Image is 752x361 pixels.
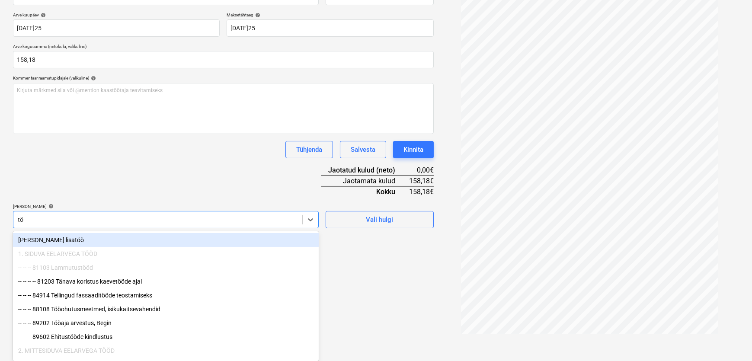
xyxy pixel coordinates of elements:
[13,247,319,261] div: 1. SIDUVA EELARVEGA TÖÖD
[13,316,319,330] div: -- -- -- 89202 Tööaja arvestus, Begin
[89,76,96,81] span: help
[39,13,46,18] span: help
[13,288,319,302] div: -- -- -- 84914 Tellingud fassaaditööde teostamiseks
[326,211,434,228] button: Vali hulgi
[285,141,333,158] button: Tühjenda
[253,13,260,18] span: help
[351,144,375,155] div: Salvesta
[13,261,319,275] div: -- -- -- 81103 Lammutustööd
[13,233,319,247] div: [PERSON_NAME] lisatöö
[321,165,409,176] div: Jaotatud kulud (neto)
[393,141,434,158] button: Kinnita
[13,330,319,344] div: -- -- -- 89602 Ehitustööde kindlustus
[13,275,319,288] div: -- -- -- -- 81203 Tänava koristus kaevetööde ajal
[409,176,434,186] div: 158,18€
[709,319,752,361] iframe: Chat Widget
[13,233,319,247] div: Lisa uus lisatöö
[340,141,386,158] button: Salvesta
[409,165,434,176] div: 0,00€
[13,204,319,209] div: [PERSON_NAME]
[13,19,220,37] input: Arve kuupäeva pole määratud.
[321,176,409,186] div: Jaotamata kulud
[47,204,54,209] span: help
[13,12,220,18] div: Arve kuupäev
[227,19,433,37] input: Tähtaega pole määratud
[13,302,319,316] div: -- -- -- 88108 Tööohutusmeetmed, isikukaitsevahendid
[366,214,393,225] div: Vali hulgi
[13,344,319,358] div: 2. MITTESIDUVA EELARVEGA TÖÖD
[13,75,434,81] div: Kommentaar raamatupidajale (valikuline)
[321,186,409,197] div: Kokku
[403,144,423,155] div: Kinnita
[227,12,433,18] div: Maksetähtaeg
[13,44,434,51] p: Arve kogusumma (netokulu, valikuline)
[13,51,434,68] input: Arve kogusumma (netokulu, valikuline)
[409,186,434,197] div: 158,18€
[296,144,322,155] div: Tühjenda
